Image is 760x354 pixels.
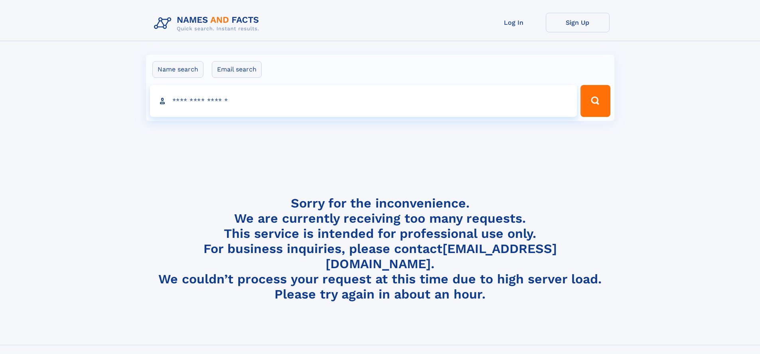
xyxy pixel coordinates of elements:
[326,241,557,271] a: [EMAIL_ADDRESS][DOMAIN_NAME]
[546,13,610,32] a: Sign Up
[482,13,546,32] a: Log In
[152,61,203,78] label: Name search
[151,196,610,302] h4: Sorry for the inconvenience. We are currently receiving too many requests. This service is intend...
[150,85,577,117] input: search input
[212,61,262,78] label: Email search
[580,85,610,117] button: Search Button
[151,13,266,34] img: Logo Names and Facts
